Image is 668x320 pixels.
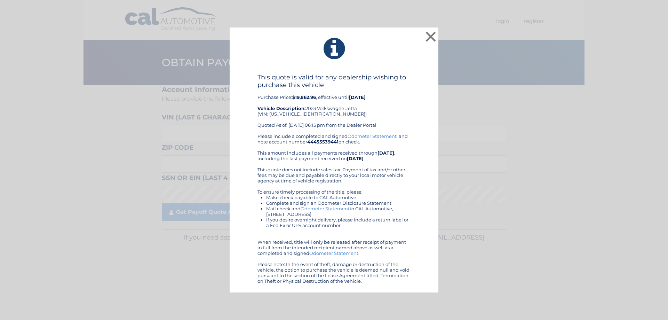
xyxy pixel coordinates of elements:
[266,195,411,200] li: Make check payable to CAL Automotive
[309,250,358,256] a: Odometer Statement
[257,73,411,133] div: Purchase Price: , effective until 2023 Volkswagen Jetta (VIN: [US_VEHICLE_IDENTIFICATION_NUMBER])...
[301,206,350,211] a: Odometer Statement
[347,156,364,161] b: [DATE]
[257,106,305,111] strong: Vehicle Description:
[307,139,339,145] b: 44455539441
[266,206,411,217] li: Mail check and to CAL Automotive, [STREET_ADDRESS]
[292,94,316,100] b: $19,862.96
[424,30,438,44] button: ×
[266,217,411,228] li: If you desire overnight delivery, please include a return label or a Fed Ex or UPS account number.
[257,133,411,284] div: Please include a completed and signed , and note account number on check. This amount includes al...
[257,73,411,89] h4: This quote is valid for any dealership wishing to purchase this vehicle
[377,150,394,156] b: [DATE]
[348,133,397,139] a: Odometer Statement
[349,94,366,100] b: [DATE]
[266,200,411,206] li: Complete and sign an Odometer Disclosure Statement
